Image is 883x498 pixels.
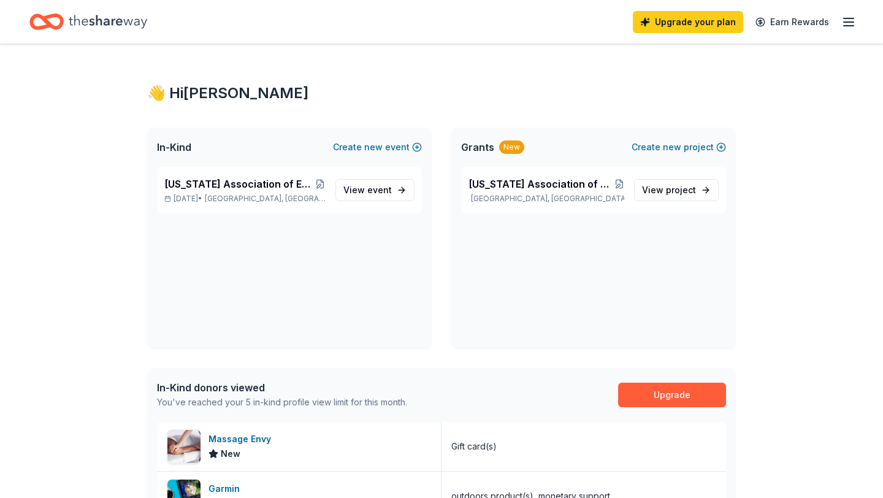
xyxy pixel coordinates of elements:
[633,11,743,33] a: Upgrade your plan
[208,481,245,496] div: Garmin
[642,183,696,197] span: View
[167,430,201,463] img: Image for Massage Envy
[618,383,726,407] a: Upgrade
[468,194,624,204] p: [GEOGRAPHIC_DATA], [GEOGRAPHIC_DATA]
[367,185,392,195] span: event
[29,7,147,36] a: Home
[663,140,681,155] span: new
[499,140,524,154] div: New
[451,439,497,454] div: Gift card(s)
[632,140,726,155] button: Createnewproject
[748,11,836,33] a: Earn Rewards
[666,185,696,195] span: project
[164,194,326,204] p: [DATE] •
[221,446,240,461] span: New
[364,140,383,155] span: new
[468,177,614,191] span: [US_STATE] Association of Emergency Managers Scholarship Program
[333,140,422,155] button: Createnewevent
[147,83,736,103] div: 👋 Hi [PERSON_NAME]
[164,177,315,191] span: [US_STATE] Association of Emergency Managers Annual Conference
[208,432,276,446] div: Massage Envy
[461,140,494,155] span: Grants
[335,179,415,201] a: View event
[157,395,407,410] div: You've reached your 5 in-kind profile view limit for this month.
[157,380,407,395] div: In-Kind donors viewed
[205,194,326,204] span: [GEOGRAPHIC_DATA], [GEOGRAPHIC_DATA]
[343,183,392,197] span: View
[157,140,191,155] span: In-Kind
[634,179,719,201] a: View project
